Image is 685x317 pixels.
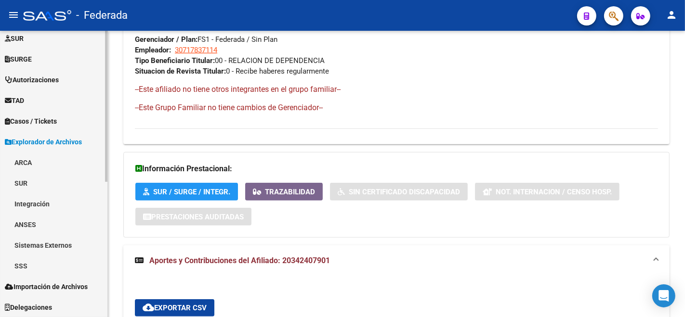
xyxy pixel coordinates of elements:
[135,56,215,65] strong: Tipo Beneficiario Titular:
[151,213,244,221] span: Prestaciones Auditadas
[666,9,677,21] mat-icon: person
[8,9,19,21] mat-icon: menu
[135,67,226,76] strong: Situacion de Revista Titular:
[123,245,670,276] mat-expansion-panel-header: Aportes y Contribuciones del Afiliado: 20342407901
[5,302,52,313] span: Delegaciones
[652,284,675,307] div: Open Intercom Messenger
[265,188,315,196] span: Trazabilidad
[5,54,32,64] span: SURGE
[496,188,612,196] span: Not. Internacion / Censo Hosp.
[135,46,171,54] strong: Empleador:
[475,183,619,201] button: Not. Internacion / Censo Hosp.
[349,188,460,196] span: Sin Certificado Discapacidad
[175,46,217,54] span: 30717837114
[135,208,251,226] button: Prestaciones Auditadas
[5,75,59,85] span: Autorizaciones
[135,35,277,44] span: FS1 - Federada / Sin Plan
[76,5,128,26] span: - Federada
[5,33,24,44] span: SUR
[5,95,24,106] span: TAD
[143,302,154,313] mat-icon: cloud_download
[330,183,468,201] button: Sin Certificado Discapacidad
[135,162,658,176] h3: Información Prestacional:
[135,67,329,76] span: 0 - Recibe haberes regularmente
[245,183,323,201] button: Trazabilidad
[135,102,658,113] h4: --Este Grupo Familiar no tiene cambios de Gerenciador--
[153,188,230,196] span: SUR / SURGE / INTEGR.
[135,35,198,44] strong: Gerenciador / Plan:
[135,183,238,201] button: SUR / SURGE / INTEGR.
[143,304,207,312] span: Exportar CSV
[135,84,658,95] h4: --Este afiliado no tiene otros integrantes en el grupo familiar--
[5,281,88,292] span: Importación de Archivos
[135,56,325,65] span: 00 - RELACION DE DEPENDENCIA
[149,256,330,265] span: Aportes y Contribuciones del Afiliado: 20342407901
[135,299,214,317] button: Exportar CSV
[5,116,57,127] span: Casos / Tickets
[5,137,82,147] span: Explorador de Archivos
